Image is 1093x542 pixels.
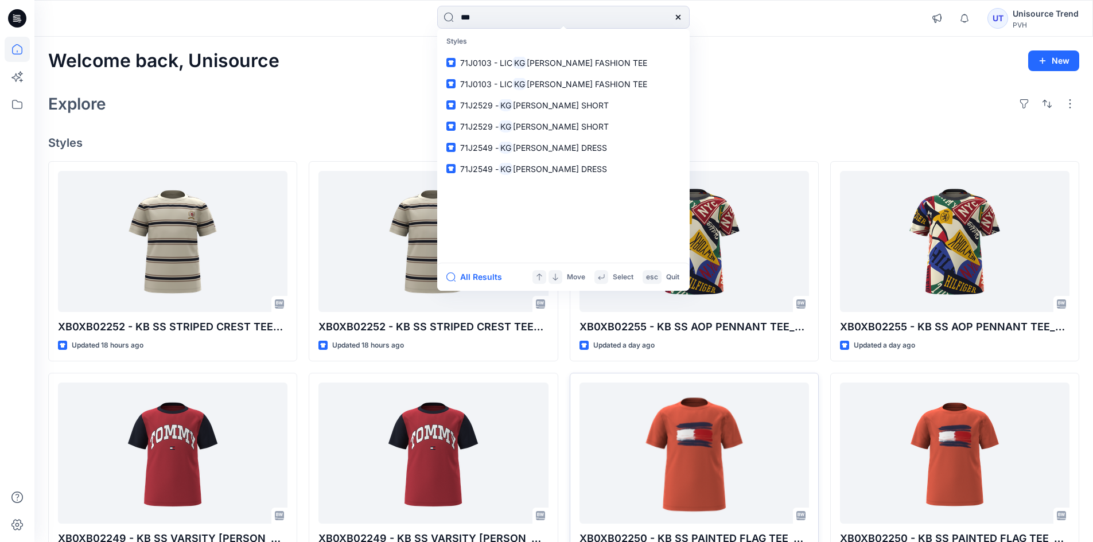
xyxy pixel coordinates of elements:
a: 71J2549 -KG[PERSON_NAME] DRESS [439,158,687,180]
span: [PERSON_NAME] DRESS [513,164,607,174]
button: New [1028,50,1079,71]
span: [PERSON_NAME] FASHION TEE [527,58,647,68]
button: All Results [446,270,509,284]
p: Updated 18 hours ago [72,340,143,352]
h4: Styles [48,136,1079,150]
p: esc [646,271,658,283]
mark: KG [499,162,513,176]
p: Updated a day ago [593,340,655,352]
h2: Explore [48,95,106,113]
a: XB0XB02252 - KB SS STRIPED CREST TEE_proto [318,171,548,313]
a: XB0XB02250 - KB SS PAINTED FLAG TEE_proto [840,383,1069,524]
span: [PERSON_NAME] SHORT [513,122,609,131]
span: [PERSON_NAME] SHORT [513,100,609,110]
a: XB0XB02255 - KB SS AOP PENNANT TEE_proto [840,171,1069,313]
p: Move [567,271,585,283]
a: 71J2529 -KG[PERSON_NAME] SHORT [439,116,687,137]
mark: KG [499,120,513,133]
span: 71J2529 - [460,100,499,110]
p: Updated a day ago [854,340,915,352]
span: 71J2549 - [460,164,499,174]
mark: KG [512,56,527,69]
span: 71J0103 - LIC [460,58,512,68]
a: XB0XB02249 - KB SS VARSITY TOMMY TEE_proto [318,383,548,524]
a: XB0XB02250 - KB SS PAINTED FLAG TEE_proto [579,383,809,524]
p: Select [613,271,633,283]
p: XB0XB02252 - KB SS STRIPED CREST TEE_proto [318,319,548,335]
p: XB0XB02252 - KB SS STRIPED CREST TEE_proto [58,319,287,335]
p: XB0XB02255 - KB SS AOP PENNANT TEE_proto [840,319,1069,335]
mark: KG [499,141,513,154]
mark: KG [512,77,527,91]
span: 71J0103 - LIC [460,79,512,89]
div: PVH [1013,21,1079,29]
p: Quit [666,271,679,283]
p: Styles [439,31,687,52]
span: 71J2549 - [460,143,499,153]
h2: Welcome back, Unisource [48,50,279,72]
div: UT [987,8,1008,29]
span: [PERSON_NAME] DRESS [513,143,607,153]
a: 71J2549 -KG[PERSON_NAME] DRESS [439,137,687,158]
span: 71J2529 - [460,122,499,131]
p: XB0XB02255 - KB SS AOP PENNANT TEE_proto [579,319,809,335]
a: XB0XB02252 - KB SS STRIPED CREST TEE_proto [58,171,287,313]
p: Updated 18 hours ago [332,340,404,352]
a: 71J2529 -KG[PERSON_NAME] SHORT [439,95,687,116]
a: XB0XB02249 - KB SS VARSITY TOMMY TEE_proto [58,383,287,524]
mark: KG [499,99,513,112]
a: 71J0103 - LICKG[PERSON_NAME] FASHION TEE [439,73,687,95]
a: 71J0103 - LICKG[PERSON_NAME] FASHION TEE [439,52,687,73]
a: XB0XB02255 - KB SS AOP PENNANT TEE_proto [579,171,809,313]
div: Unisource Trend [1013,7,1079,21]
span: [PERSON_NAME] FASHION TEE [527,79,647,89]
